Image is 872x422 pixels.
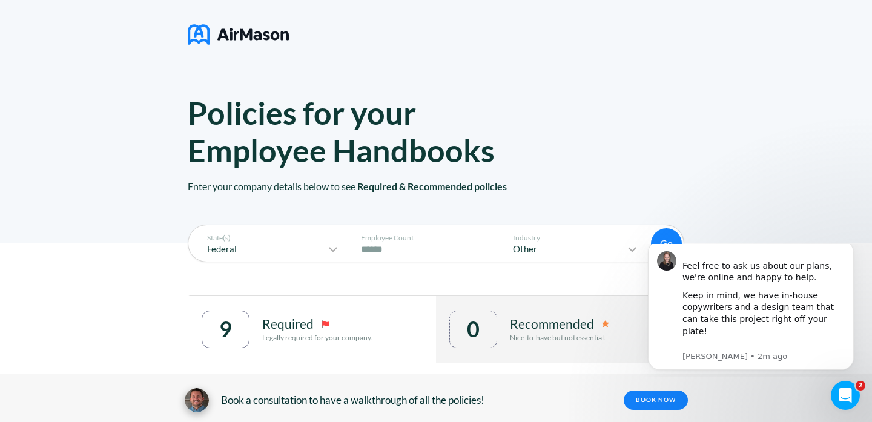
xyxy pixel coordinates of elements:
p: Enter your company details below to see [188,169,684,243]
p: Required [262,317,314,331]
img: remmended-icon [602,320,609,328]
img: Profile image for Holly [27,7,47,27]
iframe: Intercom notifications message [630,244,872,377]
p: Legally required for your company. [262,334,372,342]
p: Industry [501,234,639,242]
a: BOOK NOW [624,391,688,410]
p: Message from Holly, sent 2m ago [53,107,215,118]
div: Message content [53,4,215,105]
iframe: Intercom live chat [831,381,860,410]
img: required-icon [322,320,329,328]
img: logo [188,19,289,50]
span: Book a consultation to have a walkthrough of all the policies! [221,394,484,406]
img: avatar [185,388,209,412]
div: 9 [219,317,232,341]
span: Required & Recommended policies [357,180,507,192]
div: Feel free to ask us about our plans, we're online and happy to help. [53,4,215,40]
p: State(s) [195,234,340,242]
button: Go [651,228,682,259]
h1: Policies for your Employee Handbooks [188,94,543,169]
p: Employee Count [361,234,487,242]
span: Federal Policies [202,372,266,383]
span: 2 [856,381,865,391]
p: Recommended [510,317,594,331]
p: Nice-to-have but not essential. [510,334,609,342]
div: 0 [467,317,480,341]
span: (9) [266,372,278,383]
p: Federal [195,244,326,254]
p: Other [501,244,625,254]
div: Keep in mind, we have in-house copywriters and a design team that can take this project right off... [53,46,215,105]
